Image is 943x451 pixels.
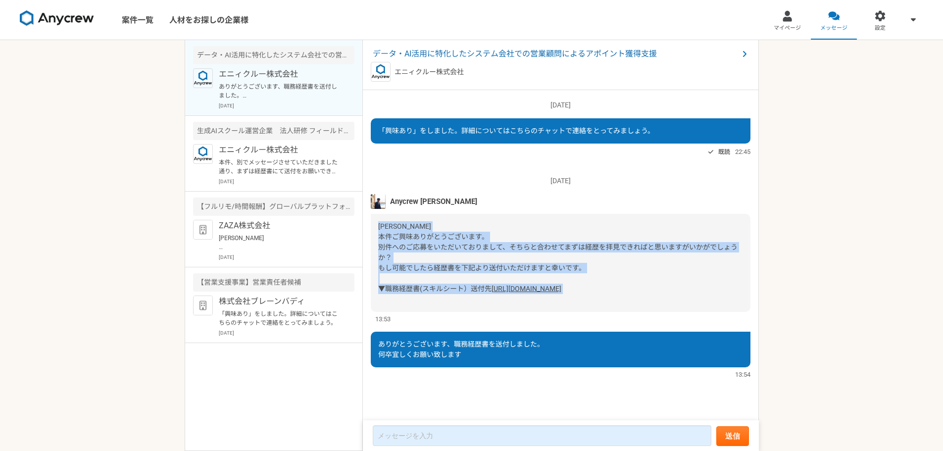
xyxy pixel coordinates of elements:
[193,220,213,240] img: default_org_logo-42cde973f59100197ec2c8e796e4974ac8490bb5b08a0eb061ff975e4574aa76.png
[492,285,561,293] a: [URL][DOMAIN_NAME]
[378,127,654,135] span: 「興味あり」をしました。詳細についてはこちらのチャットで連絡をとってみましょう。
[371,176,750,186] p: [DATE]
[774,24,801,32] span: マイページ
[378,222,738,293] span: [PERSON_NAME] 本件ご興味ありがとうございます。 別件へのご応募をいただいておりまして、そちらと合わせてまずは経歴を拝見できればと思いますがいかがでしょうか？ もし可能でしたら経歴書...
[193,296,213,315] img: default_org_logo-42cde973f59100197ec2c8e796e4974ac8490bb5b08a0eb061ff975e4574aa76.png
[735,370,750,379] span: 13:54
[371,62,391,82] img: logo_text_blue_01.png
[373,48,739,60] span: データ・AI活用に特化したシステム会社での営業顧問によるアポイント獲得支援
[371,194,386,209] img: tomoya_yamashita.jpeg
[718,146,730,158] span: 既読
[193,273,354,292] div: 【営業支援事業】営業責任者候補
[219,234,341,251] p: [PERSON_NAME] 度々のご連絡失礼いたします。 ご案内するURLを間違えてしまっておりました。 下記よりご調整をお願いいたします。 [URL][DOMAIN_NAME] また、本業務の...
[193,68,213,88] img: logo_text_blue_01.png
[716,426,749,446] button: 送信
[875,24,886,32] span: 設定
[735,147,750,156] span: 22:45
[219,102,354,109] p: [DATE]
[219,158,341,176] p: 本件、別でメッセージさせていただきました通り、まずは経歴書にて送付をお願いできればと思います。 よろしくお願いいたします。
[395,67,464,77] p: エニィクルー株式会社
[219,178,354,185] p: [DATE]
[193,198,354,216] div: 【フルリモ/時間報酬】グローバルプラットフォームのカスタマーサクセス急募！
[219,296,341,307] p: 株式会社ブレーンバディ
[219,82,341,100] p: ありがとうございます、職務経歴書を送付しました。 何卒宜しくお願い致します
[219,329,354,337] p: [DATE]
[820,24,847,32] span: メッセージ
[193,122,354,140] div: 生成AIスクール運営企業 法人研修 フィールドセールスリーダー候補
[193,144,213,164] img: logo_text_blue_01.png
[219,253,354,261] p: [DATE]
[219,309,341,327] p: 「興味あり」をしました。詳細についてはこちらのチャットで連絡をとってみましょう。
[20,10,94,26] img: 8DqYSo04kwAAAAASUVORK5CYII=
[371,100,750,110] p: [DATE]
[219,144,341,156] p: エニィクルー株式会社
[219,220,341,232] p: ZAZA株式会社
[375,314,391,324] span: 13:53
[378,340,544,358] span: ありがとうございます、職務経歴書を送付しました。 何卒宜しくお願い致します
[219,68,341,80] p: エニィクルー株式会社
[390,196,477,207] span: Anycrew [PERSON_NAME]
[193,46,354,64] div: データ・AI活用に特化したシステム会社での営業顧問によるアポイント獲得支援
